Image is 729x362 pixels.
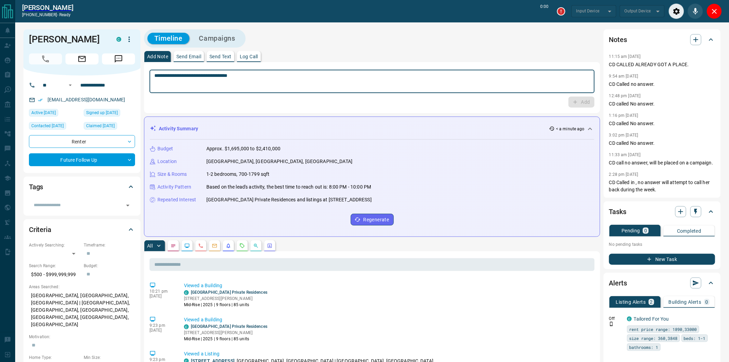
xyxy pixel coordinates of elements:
div: Renter [29,135,135,148]
p: Activity Pattern [157,183,191,191]
div: Mute [688,3,703,19]
svg: Calls [198,243,204,249]
span: Call [29,53,62,64]
div: Notes [609,31,715,48]
div: Sat Sep 18 2021 [84,109,135,119]
p: CD Called in , no answer will attempt to call her back during the week. [609,179,715,193]
p: 1-2 bedrooms, 700-1799 sqft [206,171,270,178]
p: 11:15 am [DATE] [609,54,641,59]
p: CD Called no answer. [609,81,715,88]
p: [STREET_ADDRESS][PERSON_NAME] [184,330,267,336]
svg: Agent Actions [267,243,273,249]
h2: Criteria [29,224,51,235]
p: [STREET_ADDRESS][PERSON_NAME] [184,295,267,302]
p: Timeframe: [84,242,135,248]
p: Budget: [84,263,135,269]
button: New Task [609,254,715,265]
div: Fri Aug 08 2025 [29,109,80,119]
a: Tailored For You [634,316,669,322]
p: Viewed a Listing [184,350,592,358]
span: bathrooms: 1 [629,344,658,351]
p: Budget [157,145,173,152]
p: 1:16 pm [DATE] [609,113,638,118]
div: condos.ca [627,316,632,321]
div: condos.ca [116,37,121,42]
a: [PERSON_NAME] [22,3,73,12]
p: 12:48 pm [DATE] [609,93,641,98]
p: Send Text [209,54,232,59]
div: Audio Settings [669,3,684,19]
p: 9:23 pm [150,357,174,362]
button: Regenerate [351,214,394,225]
button: Open [123,201,133,210]
a: [EMAIL_ADDRESS][DOMAIN_NAME] [48,97,125,102]
svg: Notes [171,243,176,249]
p: Pending [622,228,640,233]
div: Mon Mar 31 2025 [29,122,80,132]
p: 9:23 pm [150,323,174,328]
h2: Tasks [609,206,626,217]
p: CD called No answer. [609,140,715,147]
p: [GEOGRAPHIC_DATA], [GEOGRAPHIC_DATA], [GEOGRAPHIC_DATA] [206,158,352,165]
svg: Push Notification Only [609,322,614,326]
p: Home Type: [29,354,80,361]
span: rent price range: 1890,33000 [629,326,697,333]
p: All [147,243,153,248]
h2: Alerts [609,278,627,289]
p: [GEOGRAPHIC_DATA] Private Residences and listings at [STREET_ADDRESS] [206,196,372,203]
p: Building Alerts [669,300,701,304]
span: Signed up [DATE] [86,109,118,116]
p: Mid-Rise | 2025 | 9 floors | 85 units [184,302,267,308]
p: Off [609,315,623,322]
p: Send Email [176,54,201,59]
p: Log Call [240,54,258,59]
p: No pending tasks [609,239,715,250]
span: Claimed [DATE] [86,122,115,129]
h1: [PERSON_NAME] [29,34,106,45]
h2: Tags [29,181,43,192]
p: CD called No answer. [609,100,715,108]
p: Actively Searching: [29,242,80,248]
p: 10:21 pm [150,289,174,294]
button: Open [66,81,74,89]
p: Listing Alerts [616,300,646,304]
svg: Lead Browsing Activity [184,243,190,249]
div: Alerts [609,275,715,291]
span: Active [DATE] [31,109,56,116]
svg: Listing Alerts [226,243,231,249]
span: Contacted [DATE] [31,122,64,129]
p: Based on the lead's activity, the best time to reach out is: 8:00 PM - 10:00 PM [206,183,371,191]
p: 2:28 pm [DATE] [609,172,638,177]
div: Criteria [29,221,135,238]
div: Tags [29,179,135,195]
div: Activity Summary< a minute ago [150,122,594,135]
p: [DATE] [150,294,174,299]
p: < a minute ago [556,126,585,132]
p: Approx. $1,695,000 to $2,410,000 [206,145,280,152]
span: Email [65,53,99,64]
div: Tue Dec 10 2024 [84,122,135,132]
p: 0 [706,300,708,304]
button: Campaigns [192,33,242,44]
p: Mid-Rise | 2025 | 9 floors | 85 units [184,336,267,342]
p: $500 - $999,999,999 [29,269,80,280]
p: [PHONE_NUMBER] - [22,12,73,18]
p: CD called No answer. [609,120,715,127]
button: Timeline [147,33,189,44]
p: 0:00 [541,3,549,19]
p: Min Size: [84,354,135,361]
p: Repeated Interest [157,196,196,203]
svg: Emails [212,243,217,249]
span: ready [59,12,71,17]
span: Message [102,53,135,64]
span: beds: 1-1 [684,335,706,342]
h2: Notes [609,34,627,45]
svg: Requests [239,243,245,249]
svg: Email Verified [38,98,43,102]
p: Completed [677,229,701,233]
p: Size & Rooms [157,171,187,178]
p: 11:33 am [DATE] [609,152,641,157]
p: 0 [644,228,647,233]
div: Future Follow Up [29,153,135,166]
